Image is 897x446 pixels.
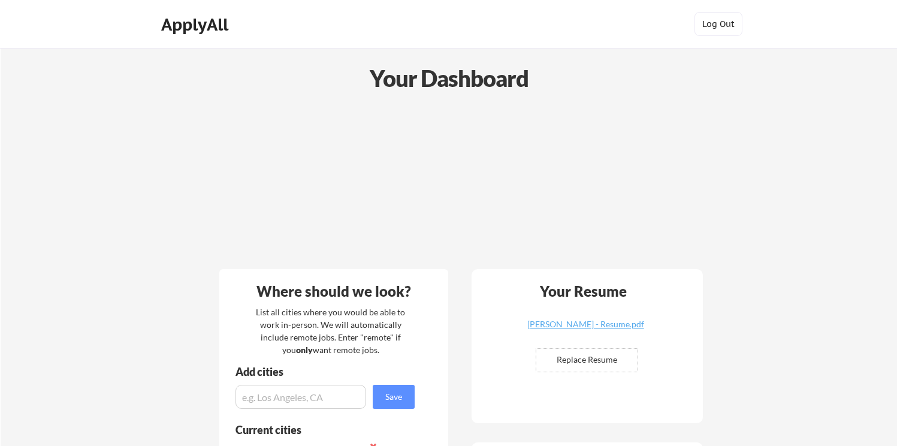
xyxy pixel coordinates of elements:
div: Add cities [235,366,418,377]
div: [PERSON_NAME] - Resume.pdf [514,320,657,329]
a: [PERSON_NAME] - Resume.pdf [514,320,657,339]
div: ApplyAll [161,14,232,35]
div: Your Dashboard [1,61,897,95]
div: List all cities where you would be able to work in-person. We will automatically include remote j... [248,306,413,356]
strong: only [296,345,313,355]
div: Where should we look? [222,284,445,299]
div: Your Resume [524,284,642,299]
input: e.g. Los Angeles, CA [235,385,366,409]
button: Save [373,385,415,409]
button: Log Out [694,12,742,36]
div: Current cities [235,424,401,435]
